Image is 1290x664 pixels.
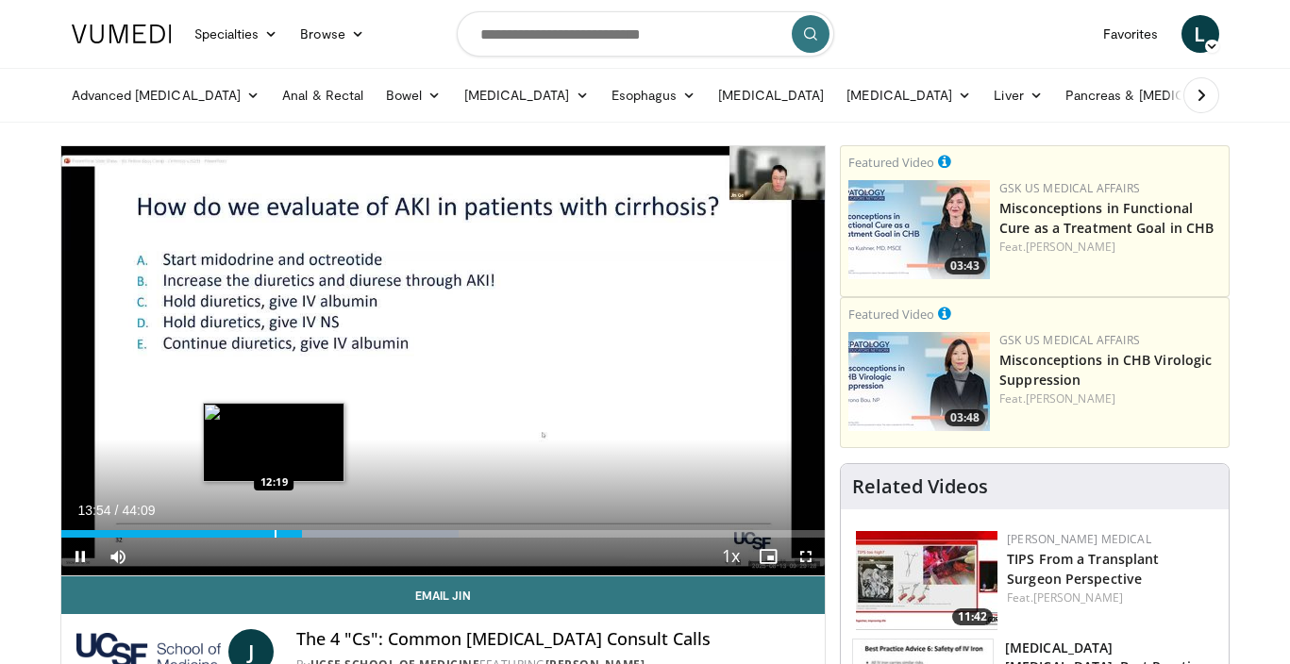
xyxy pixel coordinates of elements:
[600,76,708,114] a: Esophagus
[999,332,1140,348] a: GSK US Medical Affairs
[78,503,111,518] span: 13:54
[122,503,155,518] span: 44:09
[1181,15,1219,53] a: L
[1007,589,1214,606] div: Feat.
[296,629,810,650] h4: The 4 "Cs": Common [MEDICAL_DATA] Consult Calls
[61,576,826,614] a: Email Jin
[856,531,997,630] a: 11:42
[1026,390,1115,407] a: [PERSON_NAME]
[999,199,1214,237] a: Misconceptions in Functional Cure as a Treatment Goal in CHB
[61,538,99,575] button: Pause
[1026,239,1115,255] a: [PERSON_NAME]
[848,180,990,279] img: 946a363f-977e-482f-b70f-f1516cc744c3.jpg.150x105_q85_crop-smart_upscale.jpg
[856,531,997,630] img: 4003d3dc-4d84-4588-a4af-bb6b84f49ae6.150x105_q85_crop-smart_upscale.jpg
[952,608,993,625] span: 11:42
[271,76,375,114] a: Anal & Rectal
[1092,15,1170,53] a: Favorites
[945,257,985,274] span: 03:43
[848,306,934,323] small: Featured Video
[453,76,600,114] a: [MEDICAL_DATA]
[289,15,376,53] a: Browse
[999,239,1221,256] div: Feat.
[982,76,1053,114] a: Liver
[61,530,826,538] div: Progress Bar
[203,403,344,482] img: image.jpeg
[1054,76,1275,114] a: Pancreas & [MEDICAL_DATA]
[99,538,137,575] button: Mute
[60,76,272,114] a: Advanced [MEDICAL_DATA]
[457,11,834,57] input: Search topics, interventions
[61,146,826,576] video-js: Video Player
[848,332,990,431] a: 03:48
[945,409,985,426] span: 03:48
[1033,589,1123,606] a: [PERSON_NAME]
[72,25,172,43] img: VuMedi Logo
[999,180,1140,196] a: GSK US Medical Affairs
[115,503,119,518] span: /
[999,390,1221,407] div: Feat.
[999,351,1212,389] a: Misconceptions in CHB Virologic Suppression
[848,180,990,279] a: 03:43
[1007,531,1151,547] a: [PERSON_NAME] Medical
[1007,550,1159,588] a: TIPS From a Transplant Surgeon Perspective
[848,332,990,431] img: 59d1e413-5879-4b2e-8b0a-b35c7ac1ec20.jpg.150x105_q85_crop-smart_upscale.jpg
[183,15,290,53] a: Specialties
[707,76,835,114] a: [MEDICAL_DATA]
[852,475,988,498] h4: Related Videos
[749,538,787,575] button: Enable picture-in-picture mode
[835,76,982,114] a: [MEDICAL_DATA]
[787,538,825,575] button: Fullscreen
[375,76,452,114] a: Bowel
[712,538,749,575] button: Playback Rate
[848,154,934,171] small: Featured Video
